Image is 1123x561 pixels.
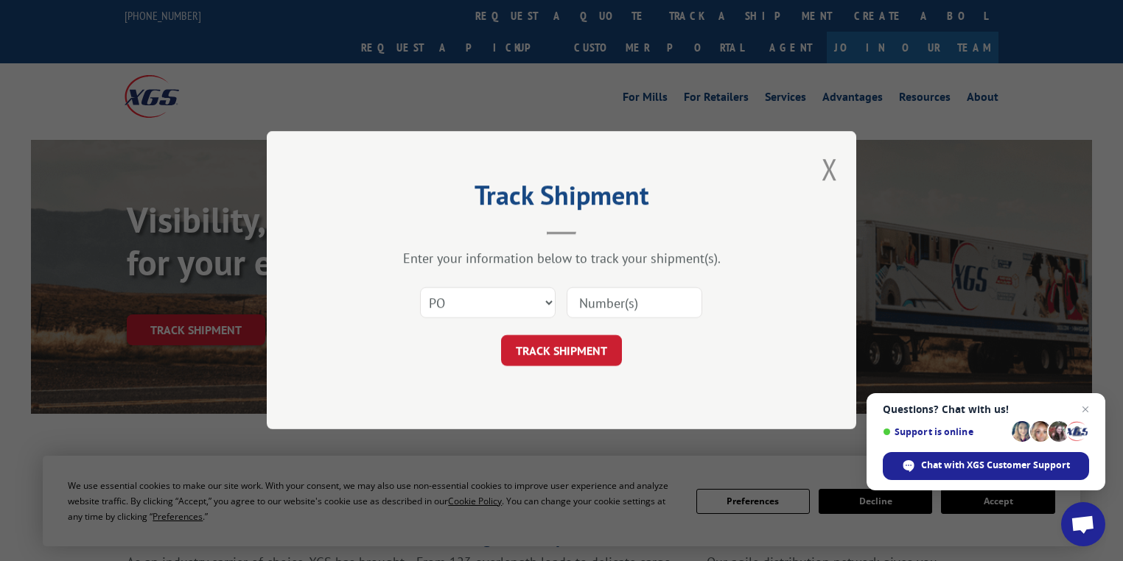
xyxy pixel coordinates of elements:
[340,250,783,267] div: Enter your information below to track your shipment(s).
[822,149,838,188] button: Close modal
[883,452,1089,480] div: Chat with XGS Customer Support
[921,459,1070,472] span: Chat with XGS Customer Support
[883,426,1007,437] span: Support is online
[883,403,1089,415] span: Questions? Chat with us!
[567,288,702,319] input: Number(s)
[1061,502,1105,546] div: Open chat
[340,185,783,213] h2: Track Shipment
[1077,401,1094,418] span: Close chat
[501,336,622,367] button: TRACK SHIPMENT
